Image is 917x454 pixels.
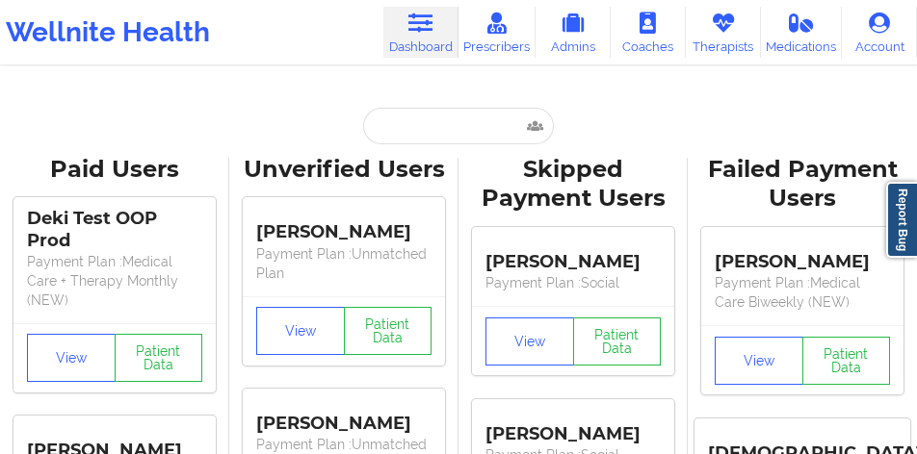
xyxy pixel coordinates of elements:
a: Medications [761,7,842,58]
div: Skipped Payment Users [472,155,674,214]
button: View [27,334,116,382]
div: Paid Users [13,155,216,185]
button: Patient Data [344,307,432,355]
button: Patient Data [802,337,891,385]
p: Payment Plan : Medical Care + Therapy Monthly (NEW) [27,252,202,310]
div: [PERSON_NAME] [715,237,890,273]
p: Payment Plan : Unmatched Plan [256,244,432,283]
div: [PERSON_NAME] [256,208,432,244]
div: Unverified Users [243,155,445,185]
button: View [715,337,803,385]
p: Payment Plan : Social [485,273,661,292]
a: Account [842,7,917,58]
p: Payment Plan : Medical Care Biweekly (NEW) [715,273,890,312]
div: Deki Test OOP Prod [27,208,202,252]
div: [PERSON_NAME] [485,409,661,445]
a: Coaches [611,7,686,58]
a: Prescribers [458,7,536,58]
a: Admins [536,7,611,58]
div: [PERSON_NAME] [256,398,432,435]
div: Failed Payment Users [701,155,904,214]
a: Dashboard [383,7,458,58]
button: Patient Data [573,317,662,366]
button: View [256,307,345,355]
div: [PERSON_NAME] [485,237,661,273]
a: Therapists [686,7,761,58]
button: View [485,317,574,366]
button: Patient Data [115,334,203,382]
a: Report Bug [886,182,917,258]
